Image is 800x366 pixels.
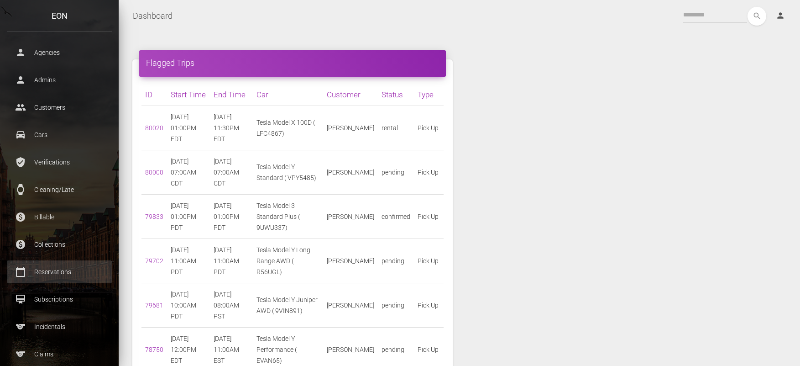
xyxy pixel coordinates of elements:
td: Tesla Model Y Standard ( VPY5485) [253,150,323,195]
th: Type [414,84,443,106]
th: Customer [323,84,378,106]
p: Billable [14,210,105,224]
td: [PERSON_NAME] [323,239,378,283]
th: Car [253,84,323,106]
a: 78750 [145,346,163,353]
td: [DATE] 01:00PM PDT [167,195,210,239]
h4: Flagged Trips [146,57,439,69]
p: Customers [14,101,105,114]
a: sports Claims [7,343,112,366]
a: 80020 [145,124,163,132]
p: Incidentals [14,320,105,334]
a: verified_user Verifications [7,151,112,174]
td: [DATE] 01:00PM PDT [210,195,253,239]
button: search [748,7,766,26]
p: Subscriptions [14,292,105,306]
td: Pick Up [414,195,443,239]
a: person Admins [7,69,112,91]
a: people Customers [7,96,112,119]
i: person [776,11,785,20]
td: [DATE] 11:30PM EDT [210,106,253,150]
th: End Time [210,84,253,106]
td: [DATE] 07:00AM CDT [167,150,210,195]
a: paid Billable [7,206,112,228]
p: Cleaning/Late [14,183,105,196]
td: [DATE] 01:00PM EDT [167,106,210,150]
p: Claims [14,347,105,361]
td: Tesla Model X 100D ( LFC4867) [253,106,323,150]
th: Status [378,84,414,106]
p: Cars [14,128,105,142]
a: person Agencies [7,41,112,64]
p: Verifications [14,155,105,169]
a: Dashboard [133,5,173,27]
td: [DATE] 08:00AM PST [210,283,253,328]
a: card_membership Subscriptions [7,288,112,311]
td: Pick Up [414,150,443,195]
p: Reservations [14,265,105,279]
a: drive_eta Cars [7,123,112,146]
p: Agencies [14,46,105,59]
td: pending [378,239,414,283]
td: [DATE] 11:00AM PDT [210,239,253,283]
p: Collections [14,238,105,251]
td: [DATE] 10:00AM PDT [167,283,210,328]
td: Pick Up [414,283,443,328]
td: rental [378,106,414,150]
td: Pick Up [414,106,443,150]
td: [PERSON_NAME] [323,195,378,239]
a: sports Incidentals [7,315,112,338]
td: pending [378,283,414,328]
a: 79702 [145,257,163,265]
a: person [769,7,793,25]
a: calendar_today Reservations [7,260,112,283]
a: watch Cleaning/Late [7,178,112,201]
td: [PERSON_NAME] [323,106,378,150]
td: [DATE] 11:00AM PDT [167,239,210,283]
td: [PERSON_NAME] [323,283,378,328]
td: [DATE] 07:00AM CDT [210,150,253,195]
td: pending [378,150,414,195]
td: Tesla Model 3 Standard Plus ( 9UWU337) [253,195,323,239]
td: Tesla Model Y Long Range AWD ( R56UGL) [253,239,323,283]
a: 79681 [145,302,163,309]
a: 79833 [145,213,163,220]
td: [PERSON_NAME] [323,150,378,195]
th: Start Time [167,84,210,106]
a: paid Collections [7,233,112,256]
p: Admins [14,73,105,87]
th: ID [141,84,167,106]
td: Pick Up [414,239,443,283]
td: confirmed [378,195,414,239]
a: 80000 [145,169,163,176]
td: Tesla Model Y Juniper AWD ( 9VIN891) [253,283,323,328]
